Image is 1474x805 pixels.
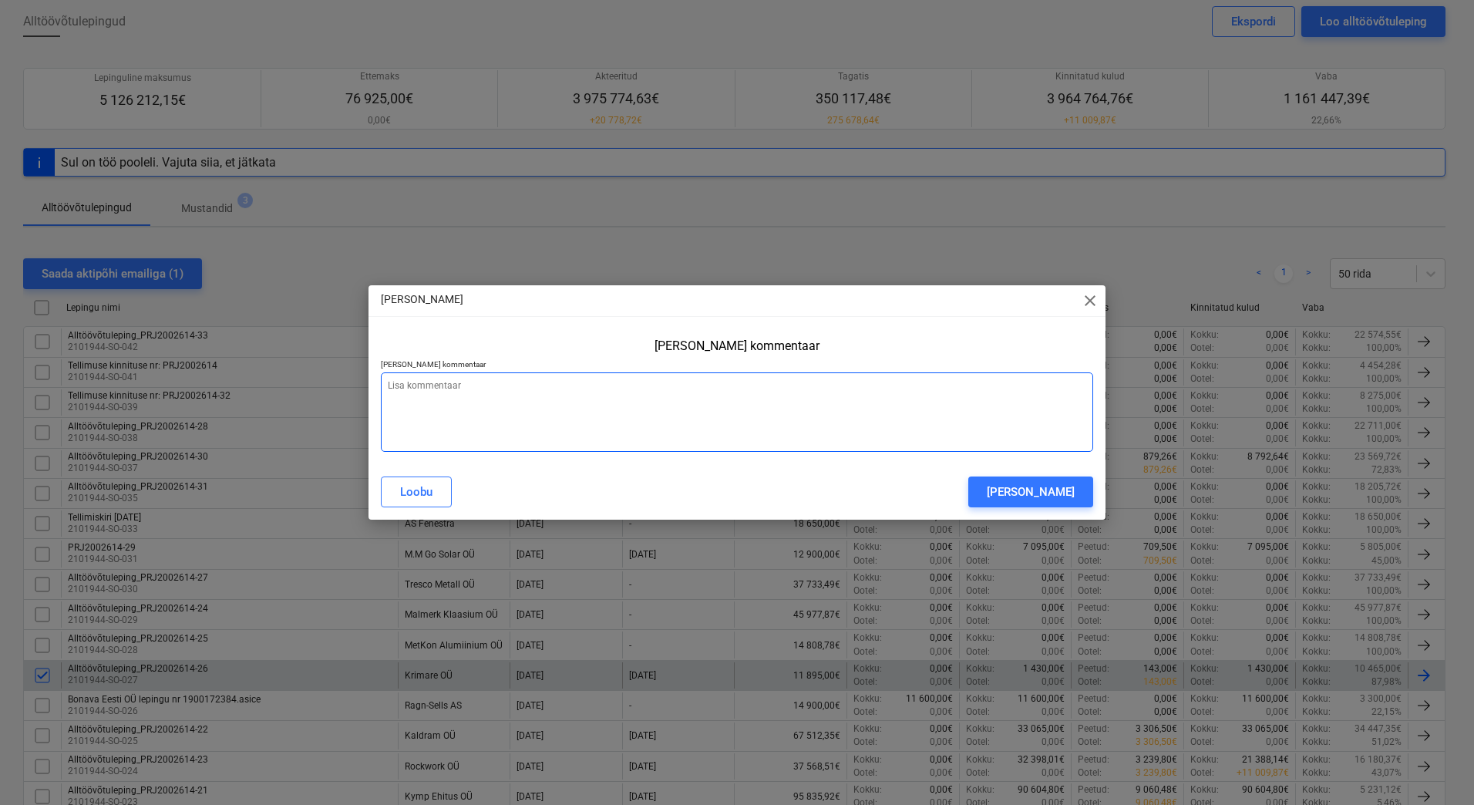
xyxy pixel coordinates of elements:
div: [PERSON_NAME] [987,482,1075,502]
button: [PERSON_NAME] [968,477,1093,507]
span: close [1081,291,1099,310]
iframe: Chat Widget [1397,731,1474,805]
button: Loobu [381,477,452,507]
div: Loobu [400,482,432,502]
div: [PERSON_NAME] kommentaar [655,339,819,353]
p: [PERSON_NAME] kommentaar [381,359,1093,372]
p: [PERSON_NAME] [381,291,463,308]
